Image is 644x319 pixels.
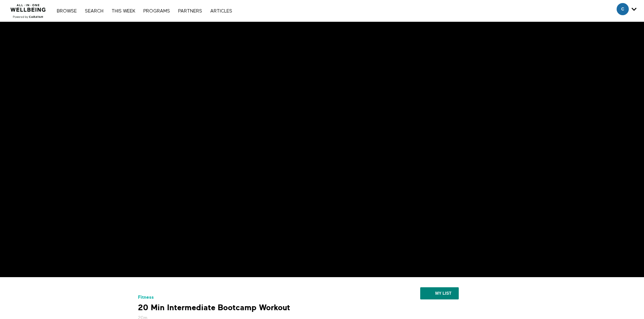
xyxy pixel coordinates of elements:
[108,9,139,14] a: THIS WEEK
[138,302,290,313] strong: 20 Min Intermediate Bootcamp Workout
[138,295,154,300] a: Fitness
[140,9,173,14] a: PROGRAMS
[53,7,235,14] nav: Primary
[207,9,236,14] a: ARTICLES
[420,287,458,299] button: My list
[53,9,80,14] a: Browse
[81,9,107,14] a: Search
[175,9,206,14] a: PARTNERS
